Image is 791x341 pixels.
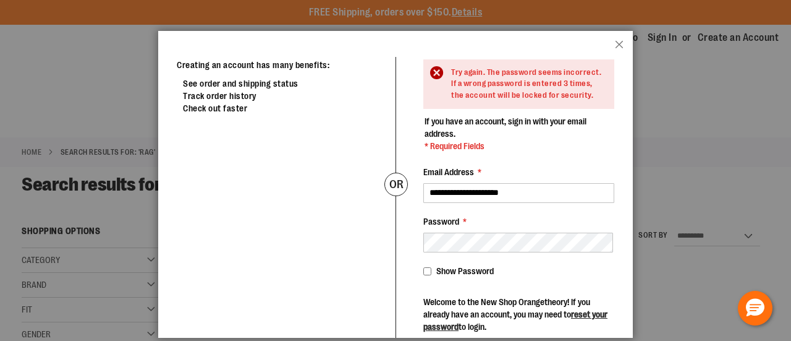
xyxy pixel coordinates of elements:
[177,59,377,71] p: Creating an account has many benefits:
[423,296,614,333] p: Welcome to the New Shop Orangetheory! If you already have an account, you may need to to login.
[425,116,586,139] span: If you have an account, sign in with your email address.
[436,266,494,276] span: Show Password
[183,90,377,102] li: Track order history
[384,173,408,196] div: or
[423,167,474,177] span: Email Address
[423,309,607,332] a: reset your password
[423,217,459,227] span: Password
[451,67,602,101] div: Try again. The password seems incorrect. If a wrong password is entered 3 times, the account will...
[738,291,772,326] button: Hello, have a question? Let’s chat.
[425,140,613,152] span: * Required Fields
[183,102,377,114] li: Check out faster
[183,77,377,90] li: See order and shipping status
